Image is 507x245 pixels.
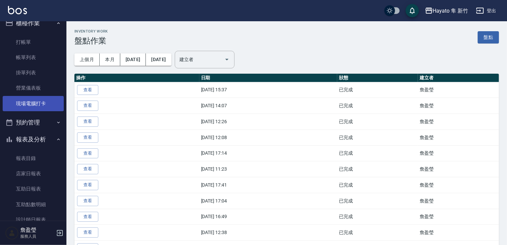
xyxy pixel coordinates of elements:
[3,35,64,50] a: 打帳單
[418,193,499,209] td: 詹盈瑩
[3,96,64,111] a: 現場電腦打卡
[337,114,418,130] td: 已完成
[337,161,418,177] td: 已完成
[3,131,64,148] button: 報表及分析
[3,212,64,227] a: 設計師日報表
[337,98,418,114] td: 已完成
[77,227,98,238] a: 查看
[77,196,98,206] a: 查看
[199,74,337,82] th: 日期
[3,151,64,166] a: 報表目錄
[199,114,337,130] td: [DATE] 12:26
[3,15,64,32] button: 櫃檯作業
[146,53,171,66] button: [DATE]
[77,132,98,143] a: 查看
[74,29,108,34] h2: Inventory Work
[199,193,337,209] td: [DATE] 17:04
[433,7,468,15] div: Hayato 隼 新竹
[418,209,499,225] td: 詹盈瑩
[74,74,199,82] th: 操作
[418,161,499,177] td: 詹盈瑩
[337,145,418,161] td: 已完成
[3,114,64,131] button: 預約管理
[337,209,418,225] td: 已完成
[199,82,337,98] td: [DATE] 15:37
[418,98,499,114] td: 詹盈瑩
[418,145,499,161] td: 詹盈瑩
[418,225,499,241] td: 詹盈瑩
[77,148,98,159] a: 查看
[3,166,64,181] a: 店家日報表
[77,85,98,95] a: 查看
[337,82,418,98] td: 已完成
[74,36,108,45] h3: 盤點作業
[120,53,146,66] button: [DATE]
[418,177,499,193] td: 詹盈瑩
[222,54,232,65] button: Open
[100,53,120,66] button: 本月
[418,82,499,98] td: 詹盈瑩
[337,177,418,193] td: 已完成
[337,129,418,145] td: 已完成
[74,53,100,66] button: 上個月
[337,193,418,209] td: 已完成
[20,233,54,239] p: 服務人員
[337,225,418,241] td: 已完成
[418,114,499,130] td: 詹盈瑩
[422,4,471,18] button: Hayato 隼 新竹
[8,6,27,14] img: Logo
[77,101,98,111] a: 查看
[473,5,499,17] button: 登出
[199,98,337,114] td: [DATE] 14:07
[77,117,98,127] a: 查看
[77,180,98,190] a: 查看
[406,4,419,17] button: save
[20,227,54,233] h5: 詹盈瑩
[199,225,337,241] td: [DATE] 12:38
[3,181,64,197] a: 互助日報表
[5,226,19,240] img: Person
[3,197,64,212] a: 互助點數明細
[77,212,98,222] a: 查看
[3,50,64,65] a: 帳單列表
[418,74,499,82] th: 建立者
[199,209,337,225] td: [DATE] 16:49
[199,129,337,145] td: [DATE] 12:08
[199,161,337,177] td: [DATE] 11:23
[478,31,499,43] a: 盤點
[418,129,499,145] td: 詹盈瑩
[3,65,64,80] a: 掛單列表
[3,80,64,96] a: 營業儀表板
[77,164,98,174] a: 查看
[199,177,337,193] td: [DATE] 17:41
[199,145,337,161] td: [DATE] 17:14
[337,74,418,82] th: 狀態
